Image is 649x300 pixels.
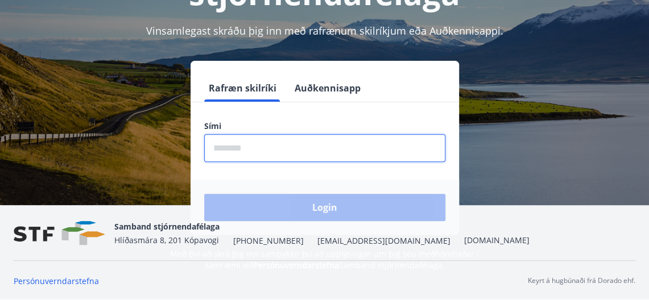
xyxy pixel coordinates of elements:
span: Vinsamlegast skráðu þig inn með rafrænum skilríkjum eða Auðkennisappi. [146,24,503,37]
button: Rafræn skilríki [204,74,281,102]
span: [EMAIL_ADDRESS][DOMAIN_NAME] [317,235,450,247]
span: Hlíðasmára 8, 201 Kópavogi [114,235,219,245]
a: Persónuverndarstefna [14,276,99,286]
p: Keyrt á hugbúnaði frá Dorado ehf. [528,276,635,286]
span: [PHONE_NUMBER] [233,235,304,247]
img: vjCaq2fThgY3EUYqSgpjEiBg6WP39ov69hlhuPVN.png [14,221,105,245]
span: Samband stjórnendafélaga [114,221,220,232]
a: Persónuverndarstefna [254,260,339,270]
span: Með því að skrá þig inn samþykkir þú að upplýsingar um þig séu meðhöndlaðar í samræmi við Samband... [170,248,479,270]
label: Sími [204,120,445,132]
button: Auðkennisapp [290,74,365,102]
a: [DOMAIN_NAME] [464,235,530,245]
